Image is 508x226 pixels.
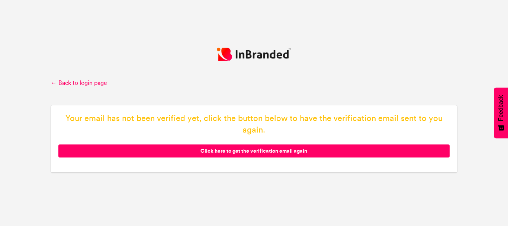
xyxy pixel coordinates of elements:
iframe: chat widget [477,196,501,219]
a: ← Back to login page [51,79,457,87]
button: Feedback - Show survey [494,87,508,138]
span: Feedback [498,95,504,121]
p: Your email has not been verified yet, click the button below to have the verification email sent ... [58,113,450,136]
iframe: chat widget [367,105,501,192]
span: Click here to get the verification email again [58,144,450,157]
img: InBranded Logo [217,48,291,61]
